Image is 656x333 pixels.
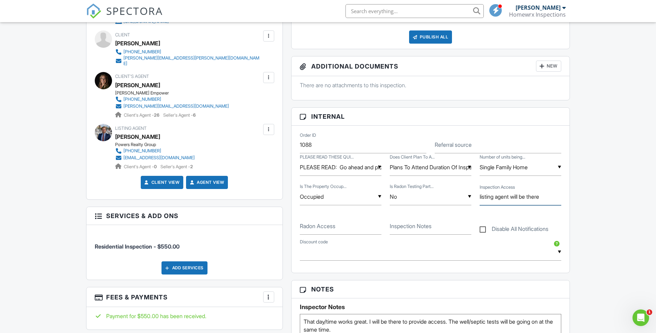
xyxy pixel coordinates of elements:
div: Publish All [409,30,452,44]
div: New [536,61,561,72]
span: 1 [647,309,652,315]
div: Powers Realty Group [115,142,200,147]
div: [EMAIL_ADDRESS][DOMAIN_NAME] [123,155,195,161]
div: [PERSON_NAME] Empower [115,90,234,96]
h3: Internal [292,108,570,126]
input: Radon Access [300,218,381,235]
div: [PHONE_NUMBER] [123,49,161,55]
h3: Additional Documents [292,56,570,76]
a: [PHONE_NUMBER] [115,147,195,154]
span: Client's Agent - [124,112,160,118]
h3: Services & Add ons [86,207,283,225]
a: [PERSON_NAME][EMAIL_ADDRESS][PERSON_NAME][DOMAIN_NAME] [115,55,261,66]
div: [PERSON_NAME][EMAIL_ADDRESS][DOMAIN_NAME] [123,103,229,109]
span: Listing Agent [115,126,147,131]
a: [EMAIL_ADDRESS][DOMAIN_NAME] [115,154,195,161]
label: Does Client Plan To Attend? [390,154,435,160]
a: [PERSON_NAME] [115,132,160,142]
label: Number of units being purchased [480,154,525,160]
h3: Fees & Payments [86,287,283,307]
h5: Inspector Notes [300,304,562,310]
span: Seller's Agent - [160,164,193,169]
span: SPECTORA [106,3,163,18]
label: Inspection Notes [390,222,432,230]
label: Is Radon Testing Part Of Your Agreement With The Seller? [390,183,434,190]
label: Order ID [300,132,316,138]
iframe: Intercom live chat [632,309,649,326]
strong: 26 [154,112,159,118]
a: Agent View [188,179,224,186]
strong: 2 [190,164,193,169]
span: Seller's Agent - [163,112,196,118]
p: There are no attachments to this inspection. [300,81,562,89]
span: Residential Inspection - $550.00 [95,243,179,250]
div: [PERSON_NAME] [115,38,160,48]
strong: 0 [154,164,157,169]
a: [PHONE_NUMBER] [115,96,229,103]
div: [PHONE_NUMBER] [123,148,161,154]
label: Radon Access [300,222,335,230]
label: Inspection Access [480,184,515,190]
label: Is The Property Occupied? [300,183,347,190]
div: [PERSON_NAME] [516,4,561,11]
li: Service: Residential Inspection [95,230,274,256]
a: Client View [143,179,180,186]
label: Disable All Notifications [480,226,548,234]
div: Homewrx Inspections [509,11,566,18]
input: Inspection Access [480,188,561,205]
strong: 6 [193,112,196,118]
div: [PERSON_NAME][EMAIL_ADDRESS][PERSON_NAME][DOMAIN_NAME] [123,55,261,66]
input: Inspection Notes [390,218,471,235]
div: Payment for $550.00 has been received. [95,312,274,320]
h3: Notes [292,280,570,298]
input: Search everything... [345,4,484,18]
a: [PERSON_NAME] [115,80,160,90]
label: Referral source [435,141,472,148]
span: Client [115,32,130,37]
span: Client's Agent - [124,164,158,169]
a: [PERSON_NAME][EMAIL_ADDRESS][DOMAIN_NAME] [115,103,229,110]
span: Client's Agent [115,74,149,79]
a: [PHONE_NUMBER] [115,48,261,55]
label: Discount code [300,239,328,245]
div: [PHONE_NUMBER] [123,97,161,102]
label: PLEASE READ THESE QUICK HELPFUL INSTRUCTIONS: [300,154,354,160]
a: SPECTORA [86,9,163,24]
div: Add Services [161,261,207,274]
img: The Best Home Inspection Software - Spectora [86,3,101,19]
